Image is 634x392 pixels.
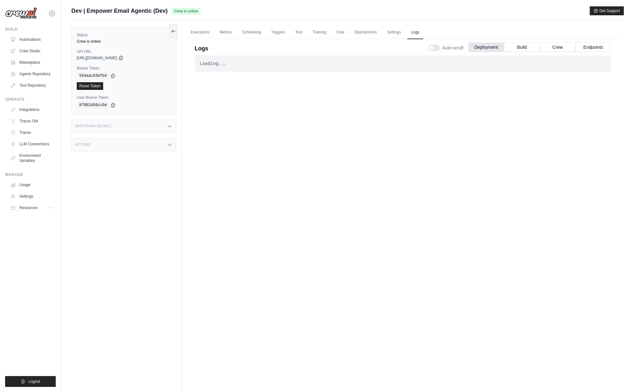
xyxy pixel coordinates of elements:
[77,66,171,71] label: Bearer Token
[8,203,56,213] button: Resources
[216,26,236,39] a: Metrics
[8,191,56,201] a: Settings
[8,80,56,91] a: Tool Repository
[77,49,171,54] label: API URL
[383,26,405,39] a: Settings
[77,95,171,100] label: User Bearer Token
[77,33,171,38] label: Status
[8,180,56,190] a: Usage
[28,379,40,384] span: Logout
[504,42,540,52] button: Build
[8,105,56,115] a: Integrations
[442,45,463,51] span: Auto-scroll
[575,42,611,52] button: Endpoints
[19,205,38,210] span: Resources
[5,7,37,19] img: Logo
[8,57,56,68] a: Marketplace
[5,376,56,387] button: Logout
[171,8,200,15] span: Crew is online
[332,26,348,39] a: Chat
[77,101,109,109] code: 87882d50cc0d
[468,42,504,52] button: Deployment
[75,124,111,128] h3: Additional Details
[8,34,56,45] a: Automations
[8,116,56,126] a: Traces Old
[5,172,56,177] div: Manage
[71,6,167,15] span: Dev | Empower Email Agentic (Dev)
[351,26,381,39] a: Deployments
[75,143,91,147] h3: Actions
[77,82,103,90] a: Reset Token
[8,127,56,138] a: Traces
[8,69,56,79] a: Agents Repository
[407,26,423,39] a: Logs
[77,55,117,61] span: [URL][DOMAIN_NAME]
[77,39,171,44] div: Crew is online
[200,61,606,67] div: Loading...
[590,6,624,15] button: Get Support
[8,46,56,56] a: Crew Studio
[8,139,56,149] a: LLM Connections
[77,72,109,80] code: 544aac63efb4
[5,27,56,32] div: Build
[291,26,306,39] a: Test
[540,42,575,52] button: Crew
[8,150,56,166] a: Environment Variables
[267,26,289,39] a: Triggers
[195,44,208,53] p: Logs
[187,26,213,39] a: Executions
[5,97,56,102] div: Operate
[238,26,265,39] a: Scheduling
[309,26,330,39] a: Training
